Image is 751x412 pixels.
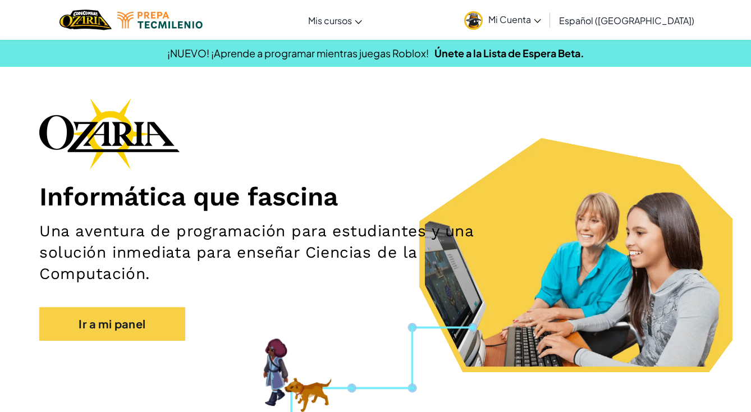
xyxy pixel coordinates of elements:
a: Mi Cuenta [459,2,547,38]
img: Ozaria branding logo [39,98,180,170]
span: Mis cursos [308,15,352,26]
a: Ir a mi panel [39,307,185,341]
span: Español ([GEOGRAPHIC_DATA]) [559,15,694,26]
img: Home [59,8,112,31]
img: Tecmilenio logo [117,12,203,29]
img: avatar [464,11,483,30]
span: ¡NUEVO! ¡Aprende a programar mientras juegas Roblox! [167,47,429,59]
a: Únete a la Lista de Espera Beta. [434,47,584,59]
span: Mi Cuenta [488,13,541,25]
a: Mis cursos [303,5,368,35]
a: Español ([GEOGRAPHIC_DATA]) [553,5,700,35]
h2: Una aventura de programación para estudiantes y una solución inmediata para enseñar Ciencias de l... [39,221,490,285]
a: Ozaria by CodeCombat logo [59,8,112,31]
h1: Informática que fascina [39,181,712,212]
